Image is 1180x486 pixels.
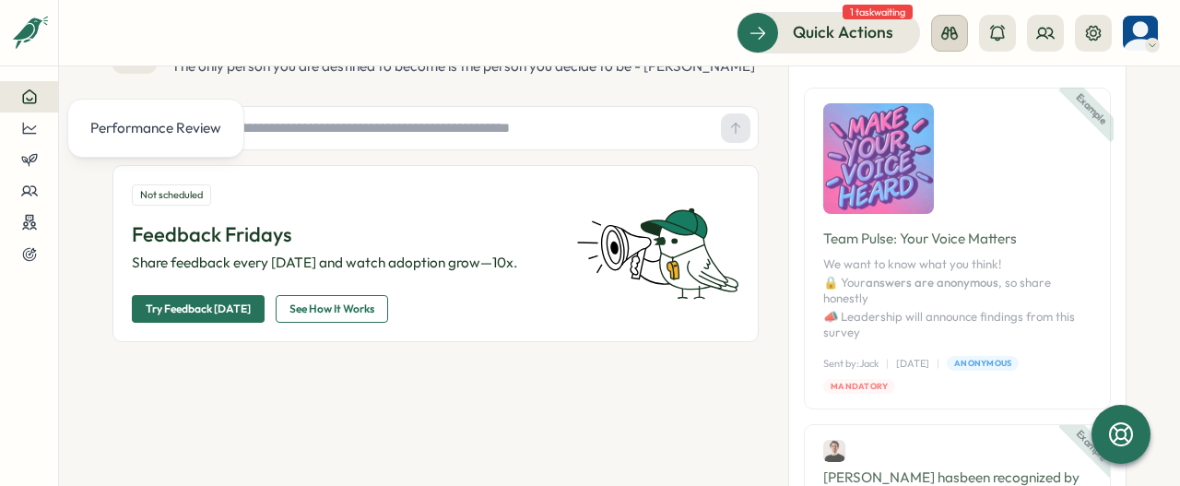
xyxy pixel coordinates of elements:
[276,295,388,323] button: See How It Works
[1123,16,1158,51] img: Hanny Nachshon
[83,111,229,146] a: Performance Review
[146,296,251,322] span: Try Feedback [DATE]
[737,12,920,53] button: Quick Actions
[132,184,211,206] div: Not scheduled
[132,253,554,273] p: Share feedback every [DATE] and watch adoption grow—10x.
[896,356,929,372] p: [DATE]
[823,256,1091,341] p: We want to know what you think! 🔒 Your , so share honestly 📣 Leadership will announce findings fr...
[132,295,265,323] button: Try Feedback [DATE]
[90,118,221,138] div: Performance Review
[289,296,374,322] span: See How It Works
[937,356,939,372] p: |
[823,229,1091,249] p: Team Pulse: Your Voice Matters
[843,5,913,19] span: 1 task waiting
[823,103,934,214] img: Survey Image
[793,20,893,44] span: Quick Actions
[954,357,1011,370] span: Anonymous
[823,356,879,372] p: Sent by: Jack
[831,380,888,393] span: Mandatory
[132,220,554,249] p: Feedback Fridays
[866,275,998,290] span: answers are anonymous
[886,356,889,372] p: |
[823,440,845,462] img: Ben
